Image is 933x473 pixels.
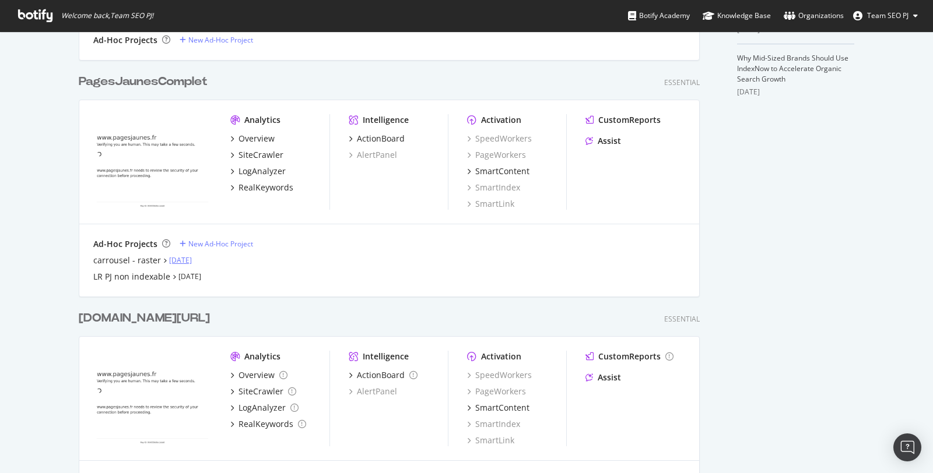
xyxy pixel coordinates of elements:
[363,351,409,362] div: Intelligence
[481,114,521,126] div: Activation
[188,35,253,45] div: New Ad-Hoc Project
[180,239,253,249] a: New Ad-Hoc Project
[467,149,526,161] a: PageWorkers
[230,182,293,193] a: RealKeywords
[93,255,161,266] a: carrousel - raster
[867,10,909,20] span: Team SEO PJ
[93,34,157,46] div: Ad-Hoc Projects
[357,369,405,381] div: ActionBoard
[585,372,621,383] a: Assist
[79,73,208,90] div: PagesJaunesComplet
[61,11,153,20] span: Welcome back, Team SEO PJ !
[178,271,201,281] a: [DATE]
[481,351,521,362] div: Activation
[230,149,283,161] a: SiteCrawler
[585,351,674,362] a: CustomReports
[598,135,621,147] div: Assist
[703,10,771,22] div: Knowledge Base
[585,135,621,147] a: Assist
[230,402,299,414] a: LogAnalyzer
[628,10,690,22] div: Botify Academy
[230,165,286,177] a: LogAnalyzer
[230,369,287,381] a: Overview
[475,402,529,414] div: SmartContent
[238,182,293,193] div: RealKeywords
[349,133,405,144] a: ActionBoard
[188,239,253,249] div: New Ad-Hoc Project
[238,369,275,381] div: Overview
[598,114,661,126] div: CustomReports
[180,35,253,45] a: New Ad-Hoc Project
[467,402,529,414] a: SmartContent
[230,418,306,430] a: RealKeywords
[598,351,661,362] div: CustomReports
[230,133,275,144] a: Overview
[475,165,529,177] div: SmartContent
[664,77,700,87] div: Essential
[238,133,275,144] div: Overview
[238,418,293,430] div: RealKeywords
[467,386,526,397] a: PageWorkers
[737,53,848,84] a: Why Mid-Sized Brands Should Use IndexNow to Accelerate Organic Search Growth
[79,310,210,327] div: [DOMAIN_NAME][URL]
[467,133,532,144] a: SpeedWorkers
[93,351,212,445] img: www.pagesjaunes.fr/audit
[893,433,921,461] div: Open Intercom Messenger
[467,369,532,381] a: SpeedWorkers
[737,87,854,97] div: [DATE]
[79,310,215,327] a: [DOMAIN_NAME][URL]
[598,372,621,383] div: Assist
[349,369,418,381] a: ActionBoard
[349,386,397,397] a: AlertPanel
[244,351,280,362] div: Analytics
[585,114,661,126] a: CustomReports
[79,73,212,90] a: PagesJaunesComplet
[784,10,844,22] div: Organizations
[238,386,283,397] div: SiteCrawler
[349,149,397,161] a: AlertPanel
[467,198,514,210] a: SmartLink
[467,165,529,177] a: SmartContent
[363,114,409,126] div: Intelligence
[244,114,280,126] div: Analytics
[238,165,286,177] div: LogAnalyzer
[230,386,296,397] a: SiteCrawler
[93,271,170,283] a: LR PJ non indexable
[357,133,405,144] div: ActionBoard
[467,418,520,430] a: SmartIndex
[169,255,192,265] a: [DATE]
[93,114,212,209] img: www.pagesjaunes.fr
[238,149,283,161] div: SiteCrawler
[844,6,927,25] button: Team SEO PJ
[664,314,700,324] div: Essential
[93,238,157,250] div: Ad-Hoc Projects
[238,402,286,414] div: LogAnalyzer
[467,182,520,193] a: SmartIndex
[467,435,514,446] a: SmartLink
